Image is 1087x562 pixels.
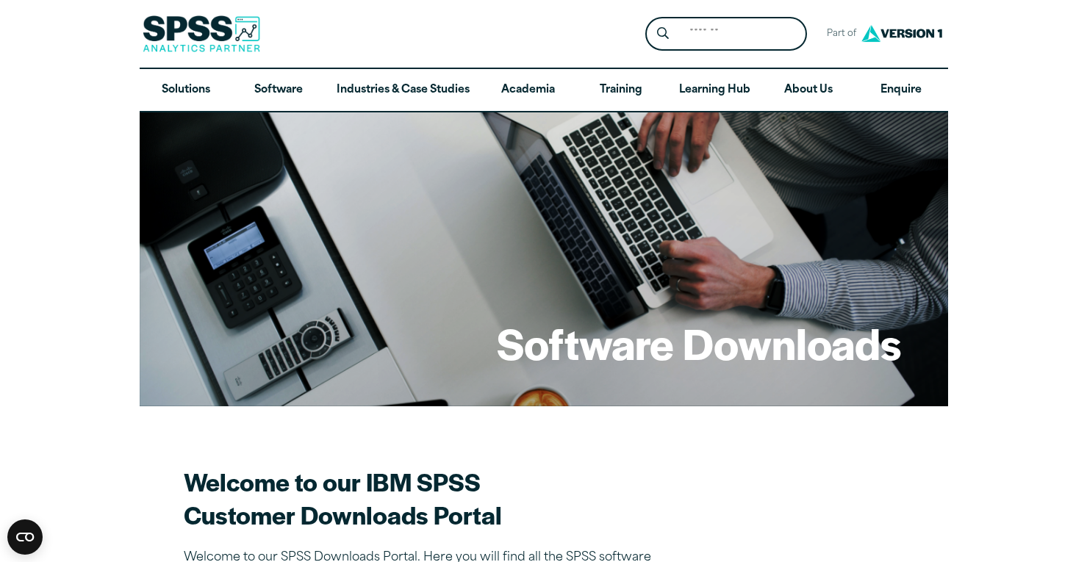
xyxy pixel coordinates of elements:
a: Learning Hub [667,69,762,112]
a: Academia [481,69,574,112]
img: Version1 Logo [858,20,946,47]
span: Part of [819,24,858,45]
svg: Search magnifying glass icon [657,27,669,40]
button: Search magnifying glass icon [649,21,676,48]
a: Training [574,69,667,112]
button: Open CMP widget [7,519,43,555]
a: About Us [762,69,855,112]
nav: Desktop version of site main menu [140,69,948,112]
h2: Welcome to our IBM SPSS Customer Downloads Portal [184,465,698,531]
a: Industries & Case Studies [325,69,481,112]
img: SPSS Analytics Partner [143,15,260,52]
a: Enquire [855,69,947,112]
h1: Software Downloads [497,314,901,372]
a: Solutions [140,69,232,112]
form: Site Header Search Form [645,17,807,51]
a: Software [232,69,325,112]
